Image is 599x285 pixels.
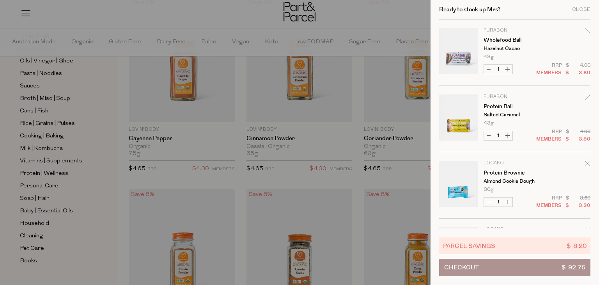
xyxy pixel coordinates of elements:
a: Wholefood Ball [484,37,544,43]
p: Purabon [484,94,544,99]
div: Remove Wholefood Ball [585,27,590,37]
button: Checkout$ 92.75 [439,259,590,276]
a: Protein Brownie [484,170,544,176]
p: Hazelnut Cacao [484,46,544,51]
input: QTY Protein Brownie [493,198,503,207]
div: Remove Protein Ball [585,93,590,104]
div: Remove Protein Brownie [585,226,590,237]
span: 43g [484,121,494,126]
span: 43g [484,54,494,59]
p: Almond Cookie Dough [484,179,544,184]
input: QTY Wholefood Ball [493,65,503,74]
a: Protein Ball [484,104,544,109]
span: Checkout [444,259,479,276]
p: Locako [484,161,544,166]
p: Locako [484,227,544,232]
h2: Ready to stock up Mrs? [439,7,501,12]
span: $ 8.20 [567,241,587,250]
div: Close [572,7,590,12]
span: $ 92.75 [562,259,585,276]
span: 30g [484,187,494,192]
p: Purabon [484,28,544,33]
span: Parcel Savings [443,241,495,250]
div: Remove Protein Brownie [585,160,590,170]
p: Salted Caramel [484,112,544,118]
input: QTY Protein Ball [493,131,503,140]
